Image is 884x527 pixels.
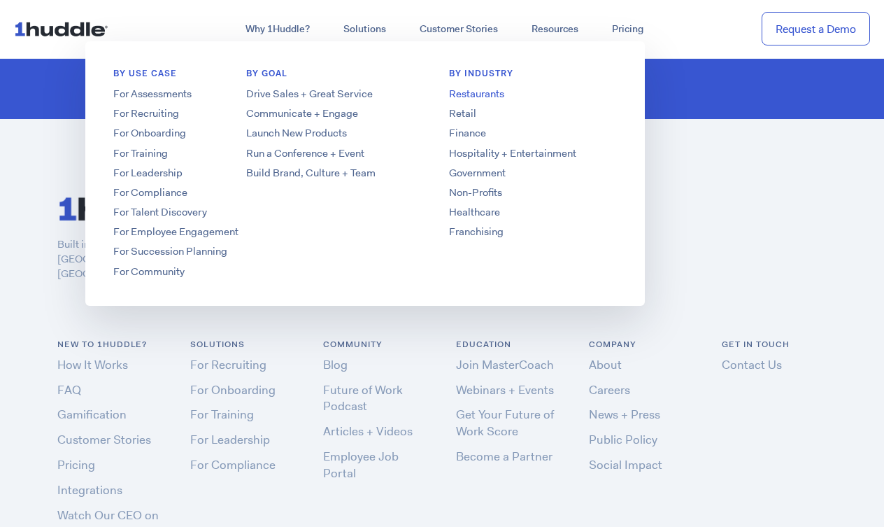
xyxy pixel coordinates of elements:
[421,185,645,200] a: Non-Profits
[57,338,162,351] h6: NEW TO 1HUDDLE?
[85,244,309,259] a: For Succession Planning
[323,338,428,351] h6: COMMUNITY
[57,357,128,372] a: How It Works
[85,87,309,101] a: For Assessments
[589,338,694,351] h6: COMPANY
[218,166,442,181] a: Build Brand, Culture + Team
[421,146,645,161] a: Hospitality + Entertainment
[589,382,630,398] a: Careers
[762,12,870,46] a: Request a Demo
[456,338,561,351] h6: Education
[589,357,622,372] a: About
[85,68,309,87] h6: BY USE CASE
[229,17,327,42] a: Why 1Huddle?
[589,432,657,447] a: Public Policy
[85,185,309,200] a: For Compliance
[190,382,276,398] a: For Onboarding
[421,87,645,101] a: Restaurants
[190,432,270,447] a: For Leadership
[589,457,662,472] a: Social Impact
[14,15,114,42] img: ...
[421,225,645,239] a: Franchising
[85,205,309,220] a: For Talent Discovery
[323,382,403,414] a: Future of Work Podcast
[421,205,645,220] a: Healthcare
[85,126,309,141] a: For Onboarding
[403,17,515,42] a: Customer Stories
[218,106,442,121] a: Communicate + Engage
[57,186,229,232] img: ...
[218,87,442,101] a: Drive Sales + Great Service
[456,407,554,439] a: Get Your Future of Work Score
[85,265,309,279] a: For Community
[722,357,782,372] a: Contact Us
[85,146,309,161] a: For Training
[190,357,266,372] a: For Recruiting
[589,407,660,422] a: News + Press
[722,338,827,351] h6: Get in Touch
[190,457,276,472] a: For Compliance
[327,17,403,42] a: Solutions
[190,407,254,422] a: For Training
[421,126,645,141] a: Finance
[85,106,309,121] a: For Recruiting
[57,457,95,472] a: Pricing
[595,17,660,42] a: Pricing
[218,146,442,161] a: Run a Conference + Event
[323,357,348,372] a: Blog
[456,382,554,398] a: Webinars + Events
[57,482,122,498] a: Integrations
[57,432,151,447] a: Customer Stories
[57,237,229,281] p: Built in [GEOGRAPHIC_DATA]. [GEOGRAPHIC_DATA], [GEOGRAPHIC_DATA]
[85,166,309,181] a: For Leadership
[515,17,595,42] a: Resources
[218,68,442,87] h6: BY GOAL
[421,68,645,87] h6: By Industry
[456,357,554,372] a: Join MasterCoach
[57,382,81,398] a: FAQ
[323,423,413,439] a: Articles + Videos
[456,449,552,464] a: Become a Partner
[85,225,309,239] a: For Employee Engagement
[190,338,295,351] h6: Solutions
[218,126,442,141] a: Launch New Products
[421,166,645,181] a: Government
[421,106,645,121] a: Retail
[323,449,399,481] a: Employee Job Portal
[57,407,127,422] a: Gamification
